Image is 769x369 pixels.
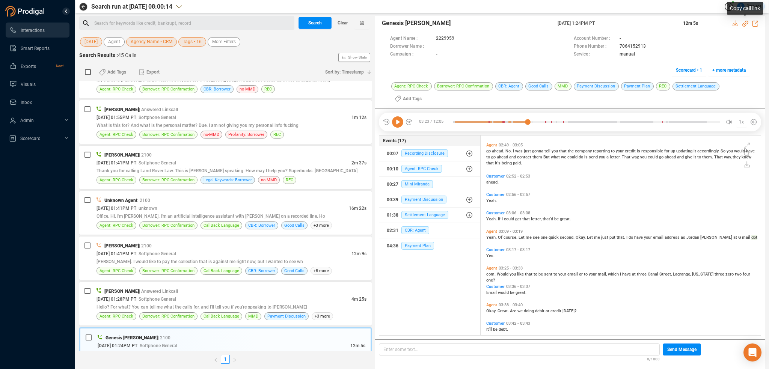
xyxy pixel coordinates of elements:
[240,86,255,93] span: no-MMD
[659,155,665,160] span: go
[505,149,513,154] span: No.
[499,327,508,332] span: debt.
[137,343,177,348] span: | Softphone General
[526,235,533,240] span: me
[100,86,133,93] span: Agent: RPC Check
[131,37,172,47] span: Agency Name • CRM
[509,155,517,160] span: and
[79,282,372,325] div: [PERSON_NAME]| Answered Linkcall[DATE] 01:28PM PT| Softphone General4m 25sHello? For what? You ca...
[484,137,761,335] div: grid
[550,309,562,313] span: credit
[517,272,525,277] span: like
[495,161,502,166] span: it's
[273,131,281,138] span: REC
[97,304,307,310] span: Hello? For what? You can tell me what the call's for, and I'll tell you if you're speaking to [PE...
[743,343,761,361] div: Open Intercom Messenger
[387,224,398,236] div: 02:31
[549,235,560,240] span: quick
[6,41,69,56] li: Smart Reports
[100,222,133,229] span: Agent: RPC Check
[561,155,567,160] span: we
[681,235,686,240] span: as
[104,243,139,249] span: [PERSON_NAME]
[736,117,747,127] button: 1x
[142,86,195,93] span: Borrower: RPC Confirmation
[694,155,697,160] span: it
[541,235,549,240] span: one
[532,155,543,160] span: them
[139,243,152,249] span: | 2100
[637,272,648,277] span: three
[5,6,47,17] img: prodigal-logo
[221,355,229,363] a: 1
[492,149,505,154] span: ahead.
[183,37,202,47] span: Tags • 16
[248,313,258,320] span: MMD
[568,149,575,154] span: the
[641,149,664,154] span: responsible
[486,180,499,185] span: ahead.
[79,146,372,189] div: [PERSON_NAME]| 2100[DATE] 01:41PM PT| Softphone General2m 37sThank you for calling Land Rover Law...
[100,176,133,184] span: Agent: RPC Check
[677,155,685,160] span: and
[308,17,322,29] span: Search
[714,155,724,160] span: That
[493,327,499,332] span: be
[599,155,606,160] span: you
[531,217,543,221] span: letter,
[351,160,366,166] span: 2m 37s
[403,93,422,105] span: Add Tags
[632,272,637,277] span: at
[606,155,610,160] span: a
[620,272,622,277] span: I
[79,100,372,144] div: [PERSON_NAME]| Answered Linkcall[DATE] 01:55PM PT| Softphone General1m 12sWhat is this for? And w...
[739,116,744,128] span: 1x
[387,194,398,206] div: 00:39
[665,235,681,240] span: address
[640,155,648,160] span: you
[104,37,125,47] button: Agent
[559,149,568,154] span: that
[575,149,593,154] span: company
[56,59,63,74] span: New!
[497,272,510,277] span: Would
[136,251,176,256] span: | Softphone General
[142,267,195,274] span: Borrower: RPC Confirmation
[532,149,544,154] span: gonna
[212,37,236,47] span: More Filters
[126,37,177,47] button: Agency Name • CRM
[616,149,625,154] span: your
[486,235,498,240] span: Yeah.
[513,149,515,154] span: I
[351,251,366,256] span: 12m 9s
[9,59,63,74] a: ExportsNew!
[97,259,303,264] span: [PERSON_NAME]. I would like to pay the collection that is against me right now, but I wanted to s...
[551,155,561,160] span: what
[139,107,178,112] span: | Answered Linkcall
[486,217,498,221] span: Yeah.
[136,206,157,211] span: | unknown
[21,64,36,69] span: Exports
[622,272,632,277] span: have
[686,235,700,240] span: Jordan
[515,217,522,221] span: get
[139,289,178,294] span: | Answered Linkcall
[486,272,497,277] span: com.
[299,17,332,29] button: Search
[104,289,139,294] span: [PERSON_NAME]
[379,146,480,161] button: 00:07Recording Disclosure
[104,107,139,112] span: [PERSON_NAME]
[204,86,231,93] span: CBR: Borrower
[284,222,305,229] span: Good Calls
[284,267,305,274] span: Good Calls
[544,149,552,154] span: tell
[21,28,45,33] span: Interactions
[584,155,589,160] span: is
[79,236,372,280] div: [PERSON_NAME]| 2100[DATE] 01:41PM PT| Softphone General12m 9s[PERSON_NAME]. I would like to pay t...
[498,309,510,313] span: Great.
[350,343,365,348] span: 12m 5s
[712,64,746,76] span: + more metadata
[516,290,526,295] span: great.
[579,272,584,277] span: or
[401,211,448,219] span: Settlement Language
